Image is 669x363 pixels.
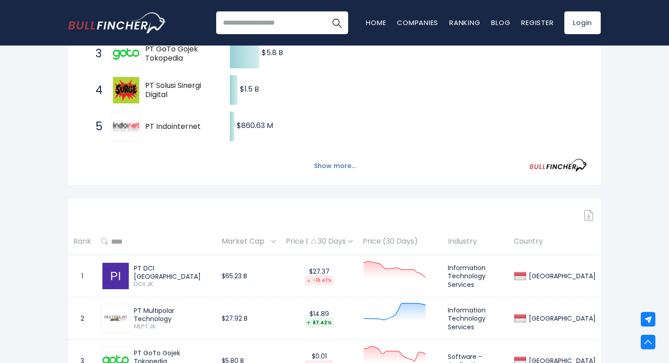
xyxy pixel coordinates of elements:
a: Blog [491,18,510,27]
span: 4 [91,82,100,98]
div: $27.37 [286,267,353,285]
div: PT DCI [GEOGRAPHIC_DATA] [134,264,212,281]
a: Register [521,18,553,27]
td: $27.92 B [217,297,281,340]
text: $860.63 M [237,120,273,131]
button: Search [325,11,348,34]
th: Country [509,228,601,255]
td: Information Technology Services [443,297,509,340]
span: PT GoTo Gojek Tokopedia [145,45,214,64]
td: 1 [68,255,96,297]
span: PT Solusi Sinergi Digital [145,81,214,100]
div: [GEOGRAPHIC_DATA] [527,314,596,322]
span: 3 [91,46,100,61]
img: PT Indointernet [113,113,139,140]
text: $5.8 B [262,47,283,58]
div: PT Multipolar Technology [134,307,212,323]
div: Price | 30 Days [286,237,353,246]
span: 5 [91,119,100,134]
img: PT Solusi Sinergi Digital [113,77,139,103]
div: [GEOGRAPHIC_DATA] [527,272,596,280]
th: Price (30 Days) [358,228,443,255]
span: Market Cap [222,235,269,249]
a: Go to homepage [68,12,166,33]
a: Home [366,18,386,27]
img: PT GoTo Gojek Tokopedia [113,48,139,59]
div: -19.41% [305,276,334,285]
th: Industry [443,228,509,255]
div: $14.89 [286,310,353,327]
a: Ranking [449,18,480,27]
a: Companies [397,18,438,27]
img: Bullfincher logo [68,12,167,33]
td: $65.23 B [217,255,281,297]
span: PT Indointernet [145,122,214,132]
td: Information Technology Services [443,255,509,297]
span: MLPT.JK [134,323,212,331]
img: MLPT.JK.png [102,305,129,332]
button: Show more... [309,158,361,174]
div: 87.42% [305,318,334,327]
text: $1.5 B [240,84,259,94]
span: DCII.JK [134,281,212,288]
td: 2 [68,297,96,340]
a: Login [564,11,601,34]
th: Rank [68,228,96,255]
